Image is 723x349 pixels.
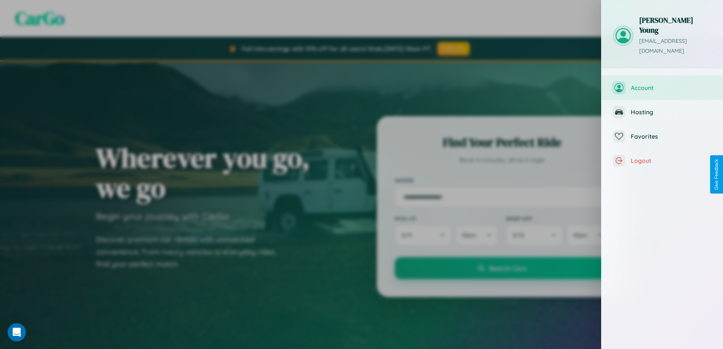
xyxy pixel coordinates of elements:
h3: [PERSON_NAME] Young [639,15,712,35]
button: Favorites [602,124,723,148]
button: Account [602,76,723,100]
span: Favorites [631,133,712,140]
span: Account [631,84,712,92]
p: [EMAIL_ADDRESS][DOMAIN_NAME] [639,36,712,56]
button: Logout [602,148,723,173]
span: Hosting [631,108,712,116]
div: Give Feedback [714,159,719,190]
span: Logout [631,157,712,164]
div: Open Intercom Messenger [8,323,26,341]
button: Hosting [602,100,723,124]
